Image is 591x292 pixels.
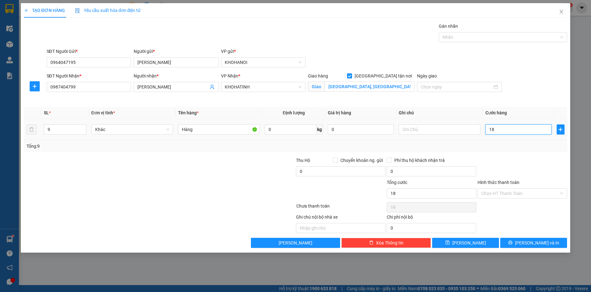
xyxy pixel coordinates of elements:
input: VD: Bàn, Ghế [178,124,260,135]
span: plus [557,127,565,132]
li: 115 Hà Huy Tập, thị trấn [GEOGRAPHIC_DATA], [GEOGRAPHIC_DATA] [35,15,143,31]
span: Giá trị hàng [328,110,351,115]
span: KHOHATINH [225,82,302,92]
li: Hotline: 0932685789 [35,31,143,39]
span: Tên hàng [178,110,199,115]
label: Ngày giao [417,73,437,78]
input: Ngày giao [421,83,492,90]
div: SĐT Người Nhận [47,72,131,79]
span: TẠO ĐƠN HÀNG [24,8,65,13]
div: VP gửi [221,48,306,55]
span: Giao hàng [308,73,328,78]
label: Gán nhãn [439,24,458,29]
button: [PERSON_NAME] [251,238,340,248]
span: Định lượng [283,110,305,115]
span: Đơn vị tính [91,110,115,115]
b: Hưng Toàn Phát [58,7,119,15]
button: delete [26,124,37,135]
button: plus [30,81,40,91]
input: 0 [328,124,394,135]
span: [GEOGRAPHIC_DATA] tận nơi [352,72,414,79]
div: Tổng: 9 [26,143,228,150]
span: VP Nhận [221,73,238,78]
th: Ghi chú [396,107,483,119]
span: Phí thu hộ khách nhận trả [392,157,447,164]
label: Hình thức thanh toán [478,180,519,185]
span: Yêu cầu xuất hóa đơn điện tử [75,8,141,13]
span: [PERSON_NAME] [279,239,312,246]
img: logo.jpg [8,8,39,39]
span: [PERSON_NAME] và In [515,239,559,246]
img: icon [75,8,80,13]
span: plus [24,8,28,13]
button: Close [553,3,570,21]
span: KHOHANOI [225,58,302,67]
button: printer[PERSON_NAME] và In [500,238,567,248]
span: Xóa Thông tin [376,239,403,246]
span: SL [44,110,49,115]
span: close [559,9,564,14]
span: Giao [308,82,325,92]
b: Gửi khách hàng [60,40,118,48]
span: [PERSON_NAME] [452,239,486,246]
span: save [445,240,450,245]
span: Cước hàng [485,110,507,115]
div: SĐT Người Gửi [47,48,131,55]
input: Giao tận nơi [325,82,414,92]
span: user-add [210,84,215,89]
button: save[PERSON_NAME] [432,238,499,248]
span: kg [316,124,323,135]
div: Chi phí nội bộ [387,214,476,223]
button: plus [557,124,565,135]
button: deleteXóa Thông tin [341,238,431,248]
span: plus [30,84,39,89]
div: Người nhận [134,72,218,79]
div: Chưa thanh toán [296,203,386,214]
div: Người gửi [134,48,218,55]
input: Ghi Chú [399,124,480,135]
span: Tổng cước [387,180,407,185]
span: delete [369,240,374,245]
span: Chuyển khoản ng. gửi [338,157,385,164]
span: printer [508,240,513,245]
span: Khác [95,125,169,134]
span: Thu Hộ [296,158,310,163]
div: Ghi chú nội bộ nhà xe [296,214,385,223]
input: Nhập ghi chú [296,223,385,233]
